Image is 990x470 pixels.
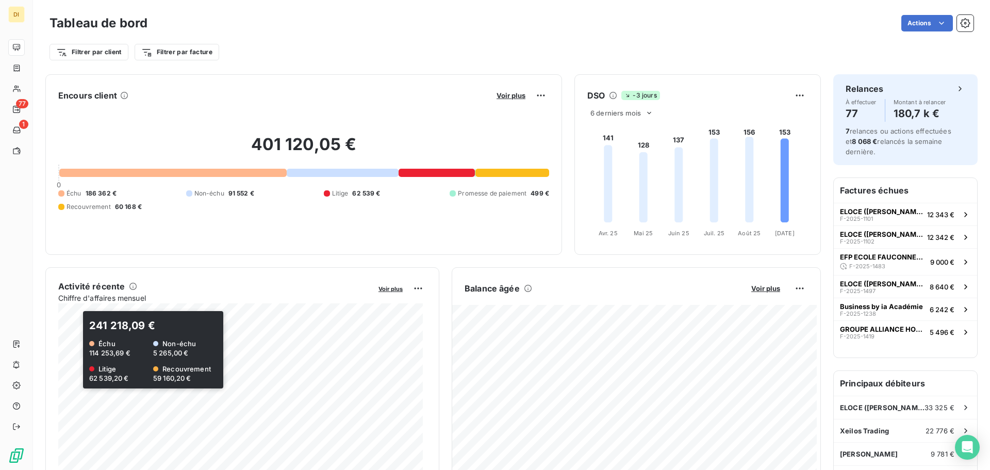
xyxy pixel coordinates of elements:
[930,283,954,291] span: 8 640 €
[925,403,954,412] span: 33 325 €
[493,91,529,100] button: Voir plus
[834,298,977,320] button: Business by ia AcadémieF-2025-12386 242 €
[894,99,946,105] span: Montant à relancer
[58,89,117,102] h6: Encours client
[834,248,977,275] button: EFP ECOLE FAUCONNERIE PROFESSIONNELLEF-2025-14839 000 €
[846,99,877,105] span: À effectuer
[57,181,61,189] span: 0
[8,6,25,23] div: DI
[840,230,923,238] span: ELOCE ([PERSON_NAME] Learning)
[840,288,876,294] span: F-2025-1497
[927,210,954,219] span: 12 343 €
[927,233,954,241] span: 12 342 €
[849,263,885,269] span: F-2025-1483
[834,320,977,343] button: GROUPE ALLIANCE HOLDINGF-2025-14195 496 €
[840,333,874,339] span: F-2025-1419
[587,89,605,102] h6: DSO
[228,189,254,198] span: 91 552 €
[135,44,219,60] button: Filtrer par facture
[751,284,780,293] span: Voir plus
[930,258,954,266] span: 9 000 €
[926,427,954,435] span: 22 776 €
[465,282,520,295] h6: Balance âgée
[16,99,28,108] span: 77
[840,302,923,311] span: Business by ia Académie
[58,293,371,303] span: Chiffre d'affaires mensuel
[115,202,142,212] span: 60 168 €
[775,230,795,237] tspan: [DATE]
[8,447,25,464] img: Logo LeanPay
[194,189,224,198] span: Non-échu
[58,134,549,165] h2: 401 120,05 €
[840,238,874,245] span: F-2025-1102
[931,450,954,458] span: 9 781 €
[621,91,659,100] span: -3 jours
[846,127,850,135] span: 7
[840,253,926,261] span: EFP ECOLE FAUCONNERIE PROFESSIONNELLE
[352,189,380,198] span: 62 539 €
[846,127,951,156] span: relances ou actions effectuées et relancés la semaine dernière.
[58,280,125,293] h6: Activité récente
[894,105,946,122] h4: 180,7 k €
[590,109,641,117] span: 6 derniers mois
[531,189,549,198] span: 499 €
[834,275,977,298] button: ELOCE ([PERSON_NAME] Learning)F-2025-14978 640 €
[840,216,873,222] span: F-2025-1101
[634,230,653,237] tspan: Mai 25
[846,105,877,122] h4: 77
[840,207,923,216] span: ELOCE ([PERSON_NAME] Learning)
[86,189,117,198] span: 186 362 €
[19,120,28,129] span: 1
[49,14,147,33] h3: Tableau de bord
[840,427,889,435] span: Xeilos Trading
[332,189,349,198] span: Litige
[834,371,977,396] h6: Principaux débiteurs
[840,325,926,333] span: GROUPE ALLIANCE HOLDING
[67,189,81,198] span: Échu
[748,284,783,293] button: Voir plus
[378,285,403,293] span: Voir plus
[834,225,977,248] button: ELOCE ([PERSON_NAME] Learning)F-2025-110212 342 €
[834,203,977,225] button: ELOCE ([PERSON_NAME] Learning)F-2025-110112 343 €
[704,230,724,237] tspan: Juil. 25
[852,137,877,145] span: 8 068 €
[834,178,977,203] h6: Factures échues
[375,284,406,293] button: Voir plus
[599,230,618,237] tspan: Avr. 25
[67,202,111,212] span: Recouvrement
[840,450,898,458] span: [PERSON_NAME]
[930,328,954,336] span: 5 496 €
[840,403,925,412] span: ELOCE ([PERSON_NAME] Learning)
[840,311,876,317] span: F-2025-1238
[738,230,761,237] tspan: Août 25
[458,189,526,198] span: Promesse de paiement
[846,83,883,95] h6: Relances
[49,44,128,60] button: Filtrer par client
[497,91,525,100] span: Voir plus
[901,15,953,31] button: Actions
[955,435,980,460] div: Open Intercom Messenger
[668,230,689,237] tspan: Juin 25
[930,305,954,314] span: 6 242 €
[840,280,926,288] span: ELOCE ([PERSON_NAME] Learning)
